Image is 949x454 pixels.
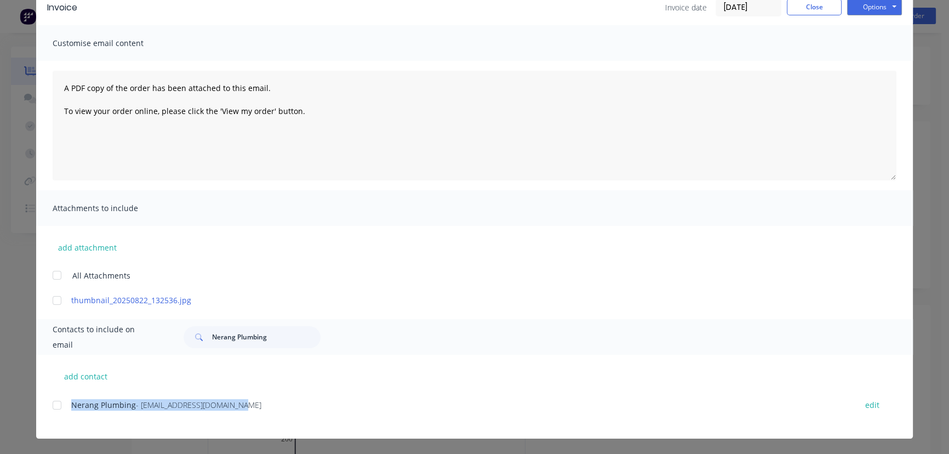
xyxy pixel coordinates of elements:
[71,400,136,410] span: Nerang Plumbing
[665,2,707,13] span: Invoice date
[53,71,896,180] textarea: A PDF copy of the order has been attached to this email. To view your order online, please click ...
[859,398,886,412] button: edit
[136,400,261,410] span: - [EMAIL_ADDRESS][DOMAIN_NAME]
[53,36,173,51] span: Customise email content
[53,239,122,256] button: add attachment
[47,1,77,14] div: Invoice
[212,326,321,348] input: Search...
[71,294,845,306] a: thumbnail_20250822_132536.jpg
[53,201,173,216] span: Attachments to include
[53,322,156,353] span: Contacts to include on email
[53,368,118,384] button: add contact
[72,270,130,281] span: All Attachments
